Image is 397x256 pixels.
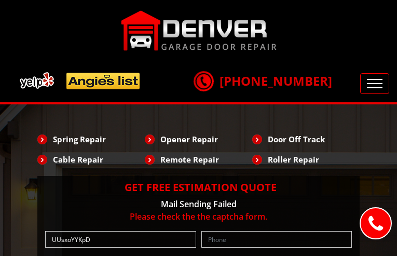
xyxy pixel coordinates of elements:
li: Cable Repair [37,151,145,168]
p: Please check the the captcha form. [43,210,354,223]
img: call.png [190,68,216,94]
span: Mail Sending Failed [161,198,237,210]
input: Name [45,231,196,248]
button: Toggle navigation [360,73,389,94]
input: Phone [201,231,352,248]
li: Roller Repair [252,151,360,168]
img: Denver.png [121,10,277,51]
li: Spring Repair [37,130,145,148]
li: Opener Repair [145,130,252,148]
img: add.png [16,68,144,93]
h2: Get Free Estimation Quote [43,181,354,194]
li: Remote Repair [145,151,252,168]
li: Door Off Track [252,130,360,148]
a: [PHONE_NUMBER] [194,72,332,89]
